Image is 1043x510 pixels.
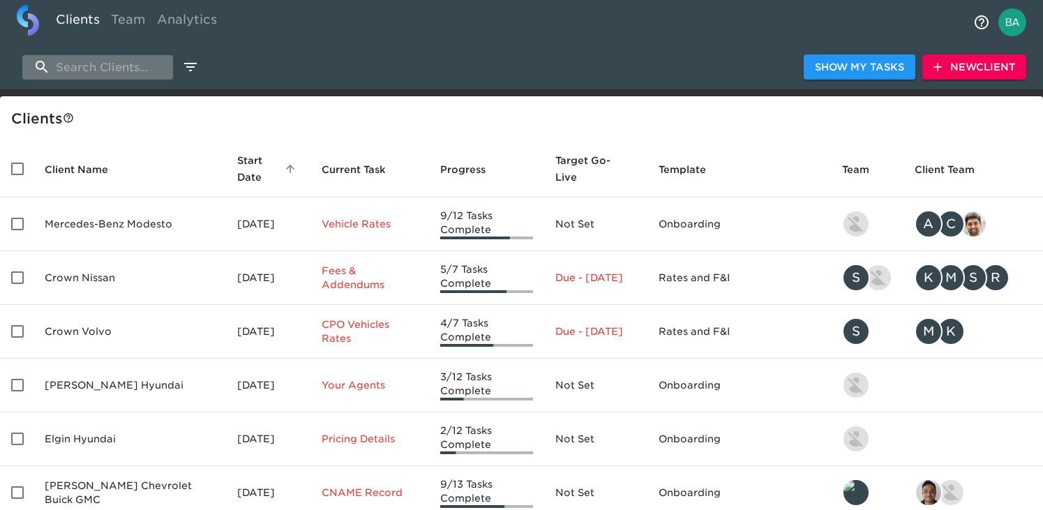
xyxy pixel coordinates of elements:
[322,161,404,178] span: Current Task
[842,264,870,292] div: S
[965,6,998,39] button: notifications
[915,317,943,345] div: M
[226,251,310,305] td: [DATE]
[105,5,151,39] a: Team
[933,59,1015,76] span: New Client
[151,5,223,39] a: Analytics
[915,210,1032,238] div: angelique.nurse@roadster.com, clayton.mandel@roadster.com, sandeep@simplemnt.com
[843,373,869,398] img: kevin.lo@roadster.com
[843,211,869,237] img: kevin.lo@roadster.com
[647,305,831,359] td: Rates and F&I
[938,480,963,505] img: nikko.foster@roadster.com
[226,305,310,359] td: [DATE]
[915,479,1032,507] div: sai@simplemnt.com, nikko.foster@roadster.com
[322,432,419,446] p: Pricing Details
[555,152,636,186] span: Target Go-Live
[842,317,870,345] div: S
[915,317,1032,345] div: mcooley@crowncars.com, kwilson@crowncars.com
[226,197,310,251] td: [DATE]
[544,197,647,251] td: Not Set
[322,264,419,292] p: Fees & Addendums
[226,359,310,412] td: [DATE]
[33,251,226,305] td: Crown Nissan
[322,486,419,500] p: CNAME Record
[555,152,618,186] span: Calculated based on the start date and the duration of all Tasks contained in this Hub.
[937,317,965,345] div: K
[11,107,1037,130] div: Client s
[843,480,869,505] img: leland@roadster.com
[842,210,892,238] div: kevin.lo@roadster.com
[915,264,1032,292] div: kwilson@crowncars.com, mcooley@crowncars.com, sparent@crowncars.com, rrobins@crowncars.com
[45,161,126,178] span: Client Name
[647,412,831,466] td: Onboarding
[17,5,39,36] img: logo
[63,112,74,123] svg: This is a list of all of your clients and clients shared with you
[429,412,544,466] td: 2/12 Tasks Complete
[659,161,724,178] span: Template
[322,217,419,231] p: Vehicle Rates
[842,479,892,507] div: leland@roadster.com
[961,211,986,237] img: sandeep@simplemnt.com
[842,264,892,292] div: savannah@roadster.com, austin@roadster.com
[982,264,1010,292] div: R
[915,161,993,178] span: Client Team
[544,359,647,412] td: Not Set
[647,197,831,251] td: Onboarding
[33,359,226,412] td: [PERSON_NAME] Hyundai
[915,210,943,238] div: A
[922,54,1026,80] button: NewClient
[647,251,831,305] td: Rates and F&I
[937,264,965,292] div: M
[555,271,636,285] p: Due - [DATE]
[915,264,943,292] div: K
[647,359,831,412] td: Onboarding
[226,412,310,466] td: [DATE]
[237,152,299,186] span: Start Date
[33,412,226,466] td: Elgin Hyundai
[842,317,892,345] div: savannah@roadster.com
[998,8,1026,36] img: Profile
[33,305,226,359] td: Crown Volvo
[555,324,636,338] p: Due - [DATE]
[842,161,887,178] span: Team
[959,264,987,292] div: S
[842,425,892,453] div: kevin.lo@roadster.com
[916,480,941,505] img: sai@simplemnt.com
[22,55,173,80] input: search
[429,305,544,359] td: 4/7 Tasks Complete
[429,251,544,305] td: 5/7 Tasks Complete
[843,426,869,451] img: kevin.lo@roadster.com
[429,359,544,412] td: 3/12 Tasks Complete
[179,55,202,79] button: edit
[842,371,892,399] div: kevin.lo@roadster.com
[866,265,891,290] img: austin@roadster.com
[50,5,105,39] a: Clients
[322,161,386,178] span: This is the next Task in this Hub that should be completed
[33,197,226,251] td: Mercedes-Benz Modesto
[429,197,544,251] td: 9/12 Tasks Complete
[440,161,504,178] span: Progress
[815,59,904,76] span: Show My Tasks
[322,317,419,345] p: CPO Vehicles Rates
[322,378,419,392] p: Your Agents
[937,210,965,238] div: C
[804,54,915,80] button: Show My Tasks
[544,412,647,466] td: Not Set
